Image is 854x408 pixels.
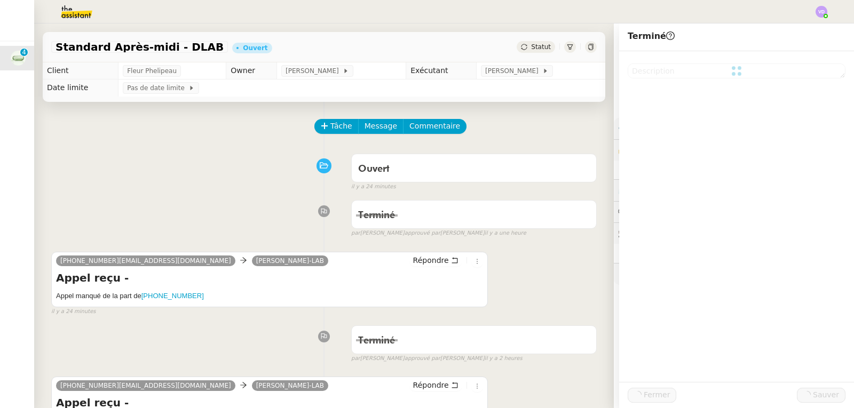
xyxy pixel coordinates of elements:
[60,382,231,389] span: [PHONE_NUMBER][EMAIL_ADDRESS][DOMAIN_NAME]
[614,263,854,284] div: 🧴Autres
[406,62,477,79] td: Exécutant
[56,42,224,52] span: Standard Après-midi - DLAB
[409,379,462,391] button: Répondre
[618,269,651,278] span: 🧴
[614,223,854,244] div: 🕵️Autres demandes en cours 2
[127,66,177,76] span: Fleur Phelipeau
[252,256,328,266] a: [PERSON_NAME]-LAB
[20,49,28,56] nz-badge-sup: 4
[358,336,395,346] span: Terminé
[243,45,267,51] div: Ouvert
[614,140,854,161] div: 🔐Données client
[351,229,360,238] span: par
[531,43,551,51] span: Statut
[56,291,483,301] h5: Appel manqué de la part de
[252,381,328,390] a: [PERSON_NAME]-LAB
[816,6,827,18] img: svg
[141,292,204,300] a: [PHONE_NUMBER]
[51,307,96,316] span: il y a 24 minutes
[11,51,26,66] img: 7f9b6497-4ade-4d5b-ae17-2cbe23708554
[614,118,854,139] div: ⚙️Procédures
[226,62,277,79] td: Owner
[127,83,188,93] span: Pas de date limite
[60,257,231,265] span: [PHONE_NUMBER][EMAIL_ADDRESS][DOMAIN_NAME]
[409,120,460,132] span: Commentaire
[405,229,440,238] span: approuvé par
[351,354,360,363] span: par
[286,66,343,76] span: [PERSON_NAME]
[43,79,118,97] td: Date limite
[43,62,118,79] td: Client
[614,180,854,201] div: ⏲️Tâches 260:30
[365,120,397,132] span: Message
[351,182,396,191] span: il y a 24 minutes
[618,186,700,194] span: ⏲️
[358,164,390,174] span: Ouvert
[618,229,752,237] span: 🕵️
[405,354,440,363] span: approuvé par
[413,255,449,266] span: Répondre
[628,31,675,41] span: Terminé
[618,207,686,216] span: 💬
[409,254,462,266] button: Répondre
[22,49,26,58] p: 4
[351,354,523,363] small: [PERSON_NAME] [PERSON_NAME]
[330,120,352,132] span: Tâche
[403,119,466,134] button: Commentaire
[485,66,542,76] span: [PERSON_NAME]
[485,229,526,238] span: il y a une heure
[618,144,687,156] span: 🔐
[56,270,483,285] h4: Appel reçu -
[358,211,395,220] span: Terminé
[413,380,449,390] span: Répondre
[314,119,359,134] button: Tâche
[614,202,854,222] div: 💬Commentaires
[628,388,676,403] button: Fermer
[358,119,404,134] button: Message
[797,388,845,403] button: Sauver
[618,122,674,134] span: ⚙️
[485,354,523,363] span: il y a 2 heures
[351,229,526,238] small: [PERSON_NAME] [PERSON_NAME]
